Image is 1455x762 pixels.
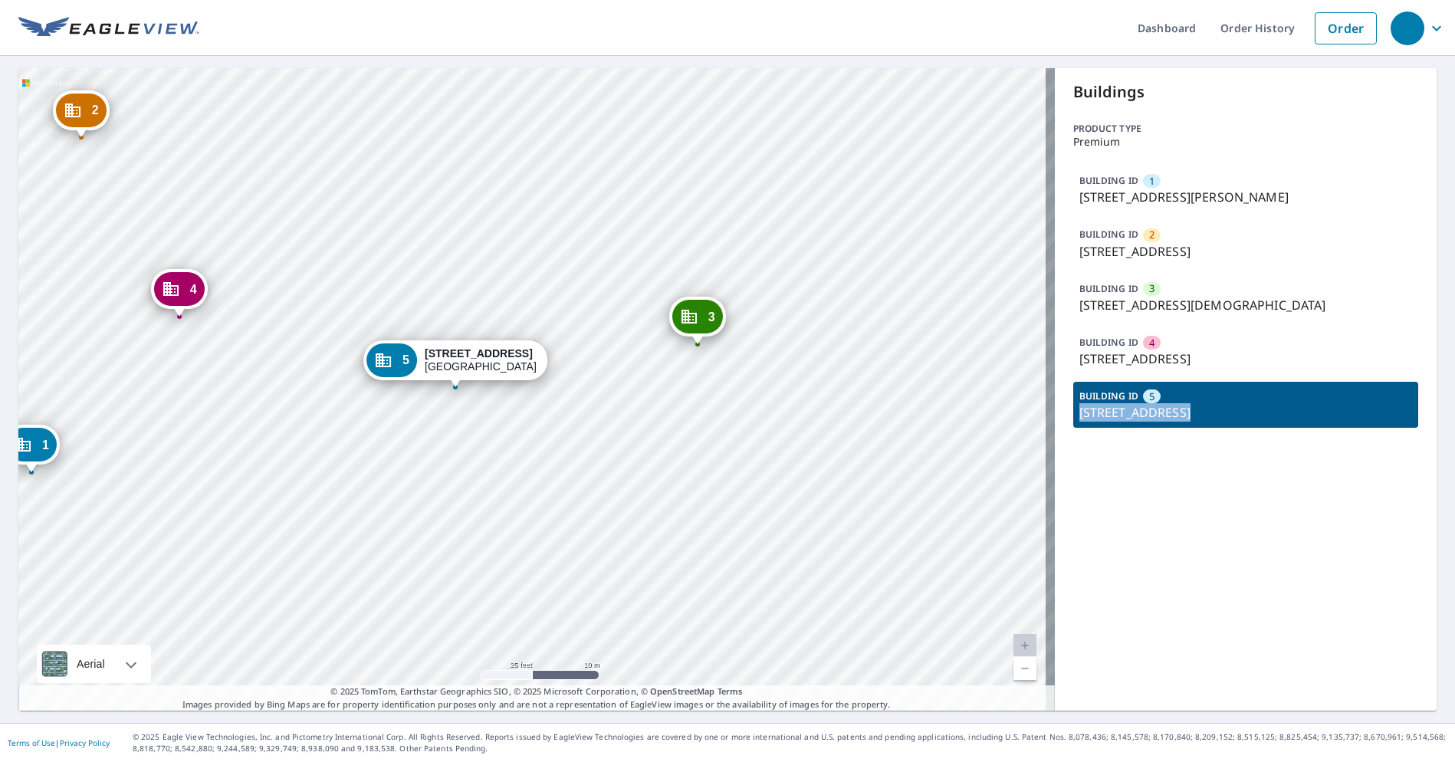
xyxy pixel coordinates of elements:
a: OpenStreetMap [650,685,714,697]
div: Aerial [37,645,151,683]
div: [GEOGRAPHIC_DATA] [425,347,537,373]
a: Order [1315,12,1377,44]
p: BUILDING ID [1079,228,1138,241]
p: Buildings [1073,80,1419,103]
div: Aerial [72,645,110,683]
span: 2 [92,104,99,116]
p: [STREET_ADDRESS] [1079,350,1413,368]
p: [STREET_ADDRESS][PERSON_NAME] [1079,188,1413,206]
span: 3 [708,311,715,323]
p: [STREET_ADDRESS] [1079,403,1413,422]
a: Terms of Use [8,737,55,748]
p: Product type [1073,122,1419,136]
p: Premium [1073,136,1419,148]
p: Images provided by Bing Maps are for property identification purposes only and are not a represen... [18,685,1055,711]
span: 1 [1149,174,1154,189]
a: Privacy Policy [60,737,110,748]
span: 4 [190,284,197,295]
span: 5 [402,354,409,366]
p: BUILDING ID [1079,336,1138,349]
div: Dropped pin, building 2, Commercial property, 3812 Weirman Ave Cincinnati, OH 45211 [53,90,110,138]
strong: [STREET_ADDRESS] [425,347,533,360]
div: Dropped pin, building 4, Commercial property, 4380 Bridgetown Rd Cincinnati, OH 45211 [151,269,208,317]
p: [STREET_ADDRESS][DEMOGRAPHIC_DATA] [1079,296,1413,314]
img: EV Logo [18,17,199,40]
span: 3 [1149,281,1154,296]
p: BUILDING ID [1079,174,1138,187]
a: Current Level 20, Zoom Out [1013,657,1036,680]
p: BUILDING ID [1079,389,1138,402]
div: Dropped pin, building 1, Commercial property, 4390 Bridgetown Rd Cincinnati, OH 45211 [3,425,60,472]
a: Terms [718,685,743,697]
p: © 2025 Eagle View Technologies, Inc. and Pictometry International Corp. All Rights Reserved. Repo... [133,731,1447,754]
div: Dropped pin, building 5, Commercial property, 4378 Bridgetown Rd Cincinnati, OH 45211 [363,340,547,388]
span: 4 [1149,336,1154,350]
span: 1 [42,439,49,451]
p: | [8,738,110,747]
a: Current Level 20, Zoom In Disabled [1013,634,1036,657]
span: 2 [1149,228,1154,242]
p: [STREET_ADDRESS] [1079,242,1413,261]
div: Dropped pin, building 3, Commercial property, 3813 Church Ln Cincinnati, OH 45211 [669,297,726,344]
span: © 2025 TomTom, Earthstar Geographics SIO, © 2025 Microsoft Corporation, © [330,685,742,698]
p: BUILDING ID [1079,282,1138,295]
span: 5 [1149,389,1154,404]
